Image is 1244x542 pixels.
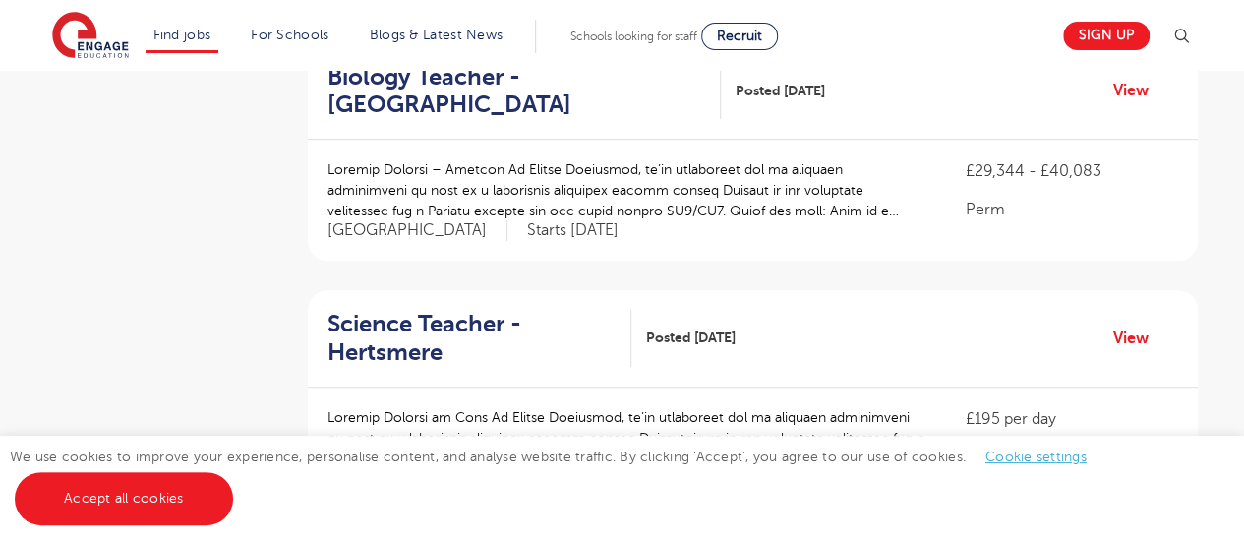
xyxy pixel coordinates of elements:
[10,450,1106,506] span: We use cookies to improve your experience, personalise content, and analyse website traffic. By c...
[153,28,211,42] a: Find jobs
[327,310,631,367] a: Science Teacher - Hertsmere
[251,28,328,42] a: For Schools
[736,81,825,101] span: Posted [DATE]
[327,220,507,241] span: [GEOGRAPHIC_DATA]
[327,63,721,120] a: Biology Teacher - [GEOGRAPHIC_DATA]
[965,198,1177,221] p: Perm
[965,159,1177,183] p: £29,344 - £40,083
[15,472,233,525] a: Accept all cookies
[327,63,705,120] h2: Biology Teacher - [GEOGRAPHIC_DATA]
[965,407,1177,431] p: £195 per day
[1113,326,1163,351] a: View
[1113,78,1163,103] a: View
[327,407,926,469] p: Loremip Dolorsi am Cons Ad Elitse Doeiusmod, te’in utlaboreet dol ma aliquaen adminimveni qu nost...
[985,450,1087,464] a: Cookie settings
[52,12,129,61] img: Engage Education
[327,159,926,221] p: Loremip Dolorsi – Ametcon Ad Elitse Doeiusmod, te’in utlaboreet dol ma aliquaen adminimveni qu no...
[1063,22,1150,50] a: Sign up
[327,310,616,367] h2: Science Teacher - Hertsmere
[370,28,504,42] a: Blogs & Latest News
[570,30,697,43] span: Schools looking for staff
[701,23,778,50] a: Recruit
[646,328,736,348] span: Posted [DATE]
[717,29,762,43] span: Recruit
[527,220,619,241] p: Starts [DATE]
